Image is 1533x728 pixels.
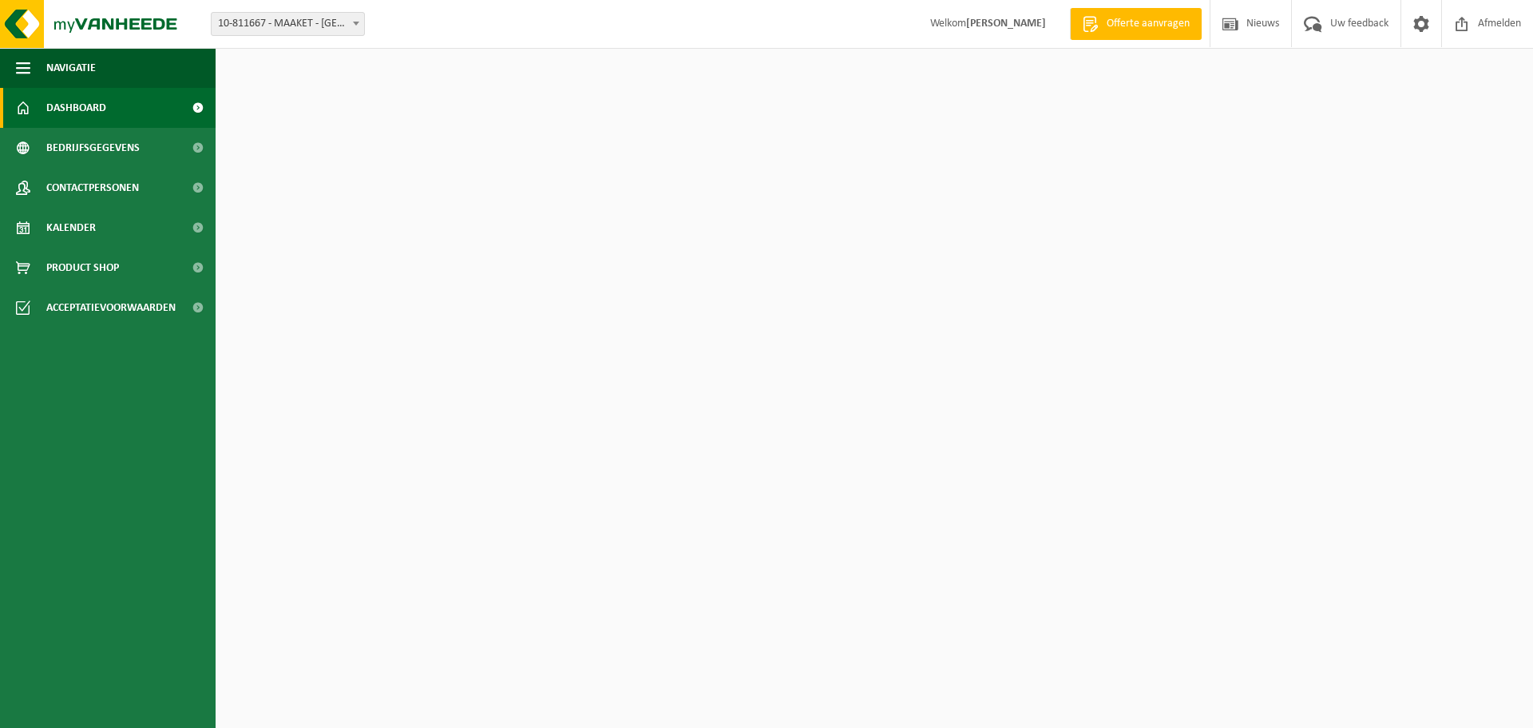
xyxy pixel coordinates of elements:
span: Acceptatievoorwaarden [46,288,176,328]
span: Contactpersonen [46,168,139,208]
strong: [PERSON_NAME] [966,18,1046,30]
a: Offerte aanvragen [1070,8,1202,40]
span: 10-811667 - MAAKET - GENT [212,13,364,35]
span: Product Shop [46,248,119,288]
span: Kalender [46,208,96,248]
span: Offerte aanvragen [1103,16,1194,32]
span: Dashboard [46,88,106,128]
span: Bedrijfsgegevens [46,128,140,168]
span: 10-811667 - MAAKET - GENT [211,12,365,36]
span: Navigatie [46,48,96,88]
